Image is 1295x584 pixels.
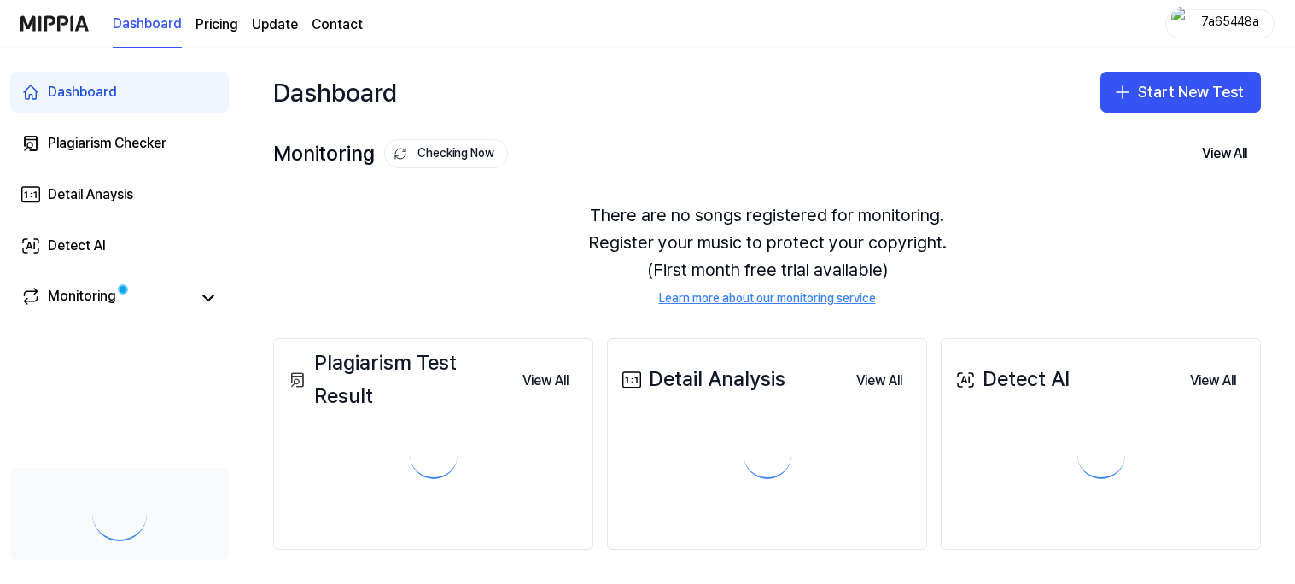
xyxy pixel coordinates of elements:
div: 7a65448a [1197,14,1263,32]
button: View All [1176,364,1250,398]
button: View All [1188,137,1261,171]
div: There are no songs registered for monitoring. Register your music to protect your copyright. (Fir... [273,181,1261,328]
a: View All [843,362,916,398]
div: Detect AI [48,236,106,256]
a: View All [1176,362,1250,398]
div: Detail Analysis [618,363,785,395]
button: profile7a65448a [1165,9,1275,38]
a: Dashboard [10,72,229,113]
a: Plagiarism Checker [10,123,229,164]
a: Monitoring [20,286,191,310]
button: View All [843,364,916,398]
div: Dashboard [273,65,397,120]
div: Monitoring [48,286,116,310]
button: Start New Test [1100,72,1261,113]
img: profile [1171,7,1192,41]
div: Plagiarism Test Result [284,347,509,412]
a: Pricing [195,15,238,35]
button: Checking Now [384,139,508,168]
button: View All [509,364,582,398]
div: Detect AI [952,363,1070,395]
a: Learn more about our monitoring service [659,290,876,307]
a: View All [509,362,582,398]
a: Dashboard [113,1,182,48]
div: Dashboard [48,82,117,102]
a: Contact [312,15,363,35]
div: Plagiarism Checker [48,133,166,154]
a: Detect AI [10,225,229,266]
div: Detail Anaysis [48,184,133,205]
a: Detail Anaysis [10,174,229,215]
a: Update [252,15,298,35]
div: Monitoring [273,137,508,170]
